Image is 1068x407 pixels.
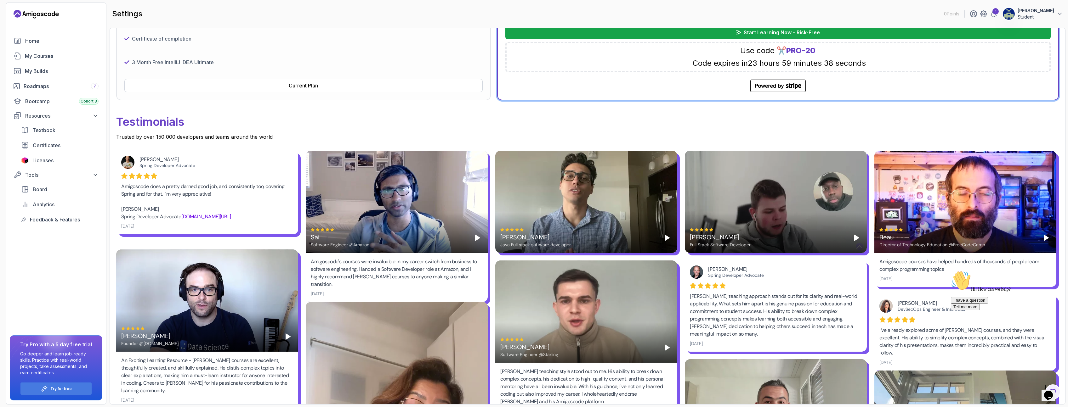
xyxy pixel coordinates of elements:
[132,59,214,66] p: 3 Month Free IntelliJ IDEA Ultimate
[10,110,102,121] button: Resources
[25,171,99,179] div: Tools
[112,9,142,19] h2: settings
[690,340,703,347] div: [DATE]
[17,154,102,167] a: licenses
[10,35,102,47] a: home
[879,299,893,313] img: Assma Fadhli avatar
[116,110,1059,133] p: Testimonials
[505,25,1051,39] button: Start Learning Now – Risk-Free
[30,216,80,223] span: Feedback & Features
[33,201,54,208] span: Analytics
[693,58,866,68] div: Code expires in 23 hours 59 minutes 38 seconds
[121,156,134,169] img: Josh Long avatar
[879,326,1051,357] div: I’ve already explored some of [PERSON_NAME] courses, and they were excellent. His ability to simp...
[879,258,1051,273] div: Amigoscode courses have helped hundreds of thousands of people learn complex programming topics
[662,343,672,353] button: Play
[25,98,99,105] div: Bootcamp
[116,133,1059,141] p: Trusted by over 150,000 developers and teams around the world
[32,157,54,164] span: Licenses
[33,142,60,149] span: Certificates
[948,268,1062,379] iframe: chat widget
[121,223,134,229] div: [DATE]
[1003,8,1063,20] button: user profile image[PERSON_NAME]Student
[690,242,751,248] div: Full Stack Software Developer
[898,300,1046,306] div: [PERSON_NAME]
[121,397,134,403] div: [DATE]
[311,233,369,242] div: Sai
[992,8,999,14] div: 1
[500,343,558,351] div: [PERSON_NAME]
[3,3,23,23] img: :wave:
[1042,382,1062,401] iframe: chat widget
[25,52,99,60] div: My Courses
[10,50,102,62] a: courses
[690,265,703,279] img: Dan Vega avatar
[10,169,102,181] button: Tools
[879,233,985,242] div: Beau
[14,9,59,19] a: Landing page
[132,35,191,42] p: Certificate of completion
[289,82,318,89] div: Current Plan
[121,183,293,220] div: Amigoscode does a pretty darned good job, and consistently too, covering Spring and for that, I'm...
[500,368,672,405] div: [PERSON_NAME] teaching style stood out to me. His ability to break down complex concepts, his ded...
[25,112,99,120] div: Resources
[24,82,99,90] div: Roadmaps
[1018,14,1054,20] p: Student
[10,80,102,92] a: roadmaps
[879,242,985,248] div: Director of Technology Education @FreeCodeCamp
[181,213,231,220] a: [DOMAIN_NAME][URL]
[33,186,47,193] span: Board
[20,382,92,395] button: Try for free
[1041,233,1051,243] button: Play
[3,19,62,24] span: Hi! How can we help?
[94,84,96,89] span: 7
[10,95,102,108] a: bootcamp
[690,233,751,242] div: [PERSON_NAME]
[20,351,92,376] p: Go deeper and learn job-ready skills. Practice with real-world projects, take assessments, and ea...
[25,67,99,75] div: My Builds
[139,156,288,163] div: [PERSON_NAME]
[786,46,815,55] span: PRO-20
[3,29,40,36] button: I have a question
[21,157,29,164] img: jetbrains icon
[500,351,558,358] div: Software Engineer @Starling
[744,29,820,36] p: Start Learning Now – Risk-Free
[3,36,31,42] button: Tell me more
[121,340,179,347] div: Founder @[DOMAIN_NAME]
[473,233,483,243] button: Play
[708,272,764,278] a: Spring Developer Advocate
[879,276,892,282] div: [DATE]
[662,233,672,243] button: Play
[10,65,102,77] a: builds
[283,332,293,342] button: Play
[500,242,571,248] div: Java Full stack software developer
[121,332,179,340] div: [PERSON_NAME]
[50,386,72,391] a: Try for free
[944,11,959,17] p: 0 Points
[1018,8,1054,14] p: [PERSON_NAME]
[898,306,1046,312] div: DevSecOps Engineer & Instructor
[17,213,102,226] a: feedback
[740,46,815,56] p: Use code ✂️
[139,163,195,168] a: Spring Developer Advocate
[17,198,102,211] a: analytics
[311,258,483,288] div: Amigoscode's courses were invaluable in my career switch from business to software engineering. I...
[311,291,324,297] div: [DATE]
[25,37,99,45] div: Home
[124,79,483,92] button: Current Plan
[17,124,102,137] a: textbook
[32,126,55,134] span: Textbook
[879,359,892,365] div: [DATE]
[708,266,857,272] div: [PERSON_NAME]
[690,293,862,338] div: [PERSON_NAME] teaching approach stands out for its clarity and real-world applicability. What set...
[121,357,293,394] div: An Exciting Learning Resource - [PERSON_NAME] courses are excellent, thoughtfully created, and sk...
[3,3,116,42] div: 👋Hi! How can we help?I have a questionTell me more
[1003,8,1015,20] img: user profile image
[311,242,369,248] div: Software Engineer @Amazon
[17,139,102,152] a: certificates
[81,99,97,104] span: Cohort 3
[990,10,997,18] a: 1
[17,183,102,196] a: board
